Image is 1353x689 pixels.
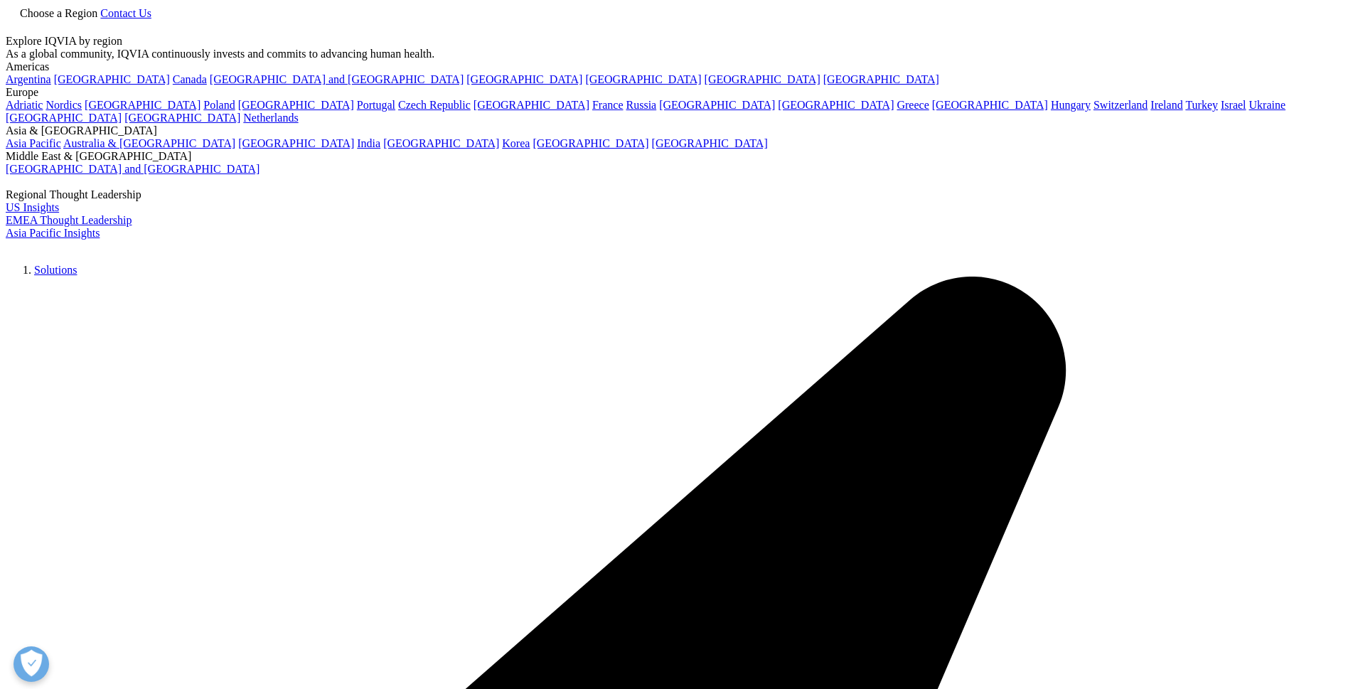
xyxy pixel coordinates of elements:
[54,73,170,85] a: [GEOGRAPHIC_DATA]
[1221,99,1246,111] a: Israel
[585,73,701,85] a: [GEOGRAPHIC_DATA]
[592,99,624,111] a: France
[1051,99,1091,111] a: Hungary
[238,99,354,111] a: [GEOGRAPHIC_DATA]
[210,73,464,85] a: [GEOGRAPHIC_DATA] and [GEOGRAPHIC_DATA]
[6,214,132,226] a: EMEA Thought Leadership
[34,264,77,276] a: Solutions
[6,201,59,213] a: US Insights
[6,99,43,111] a: Adriatic
[1249,99,1286,111] a: Ukraine
[705,73,820,85] a: [GEOGRAPHIC_DATA]
[85,99,200,111] a: [GEOGRAPHIC_DATA]
[626,99,657,111] a: Russia
[823,73,939,85] a: [GEOGRAPHIC_DATA]
[383,137,499,149] a: [GEOGRAPHIC_DATA]
[46,99,82,111] a: Nordics
[14,646,49,682] button: Obre les preferències
[897,99,929,111] a: Greece
[659,99,775,111] a: [GEOGRAPHIC_DATA]
[20,7,97,19] span: Choose a Region
[6,188,1347,201] div: Regional Thought Leadership
[6,86,1347,99] div: Europe
[6,73,51,85] a: Argentina
[63,137,235,149] a: Australia & [GEOGRAPHIC_DATA]
[357,99,395,111] a: Portugal
[502,137,530,149] a: Korea
[1185,99,1218,111] a: Turkey
[1093,99,1148,111] a: Switzerland
[533,137,648,149] a: [GEOGRAPHIC_DATA]
[1150,99,1182,111] a: Ireland
[124,112,240,124] a: [GEOGRAPHIC_DATA]
[173,73,207,85] a: Canada
[6,48,1347,60] div: As a global community, IQVIA continuously invests and commits to advancing human health.
[243,112,298,124] a: Netherlands
[6,60,1347,73] div: Americas
[6,137,61,149] a: Asia Pacific
[932,99,1048,111] a: [GEOGRAPHIC_DATA]
[6,150,1347,163] div: Middle East & [GEOGRAPHIC_DATA]
[6,227,100,239] a: Asia Pacific Insights
[466,73,582,85] a: [GEOGRAPHIC_DATA]
[203,99,235,111] a: Poland
[238,137,354,149] a: [GEOGRAPHIC_DATA]
[357,137,380,149] a: India
[6,35,1347,48] div: Explore IQVIA by region
[398,99,471,111] a: Czech Republic
[6,124,1347,137] div: Asia & [GEOGRAPHIC_DATA]
[100,7,151,19] a: Contact Us
[474,99,589,111] a: [GEOGRAPHIC_DATA]
[6,112,122,124] a: [GEOGRAPHIC_DATA]
[652,137,768,149] a: [GEOGRAPHIC_DATA]
[6,163,260,175] a: [GEOGRAPHIC_DATA] and [GEOGRAPHIC_DATA]
[778,99,894,111] a: [GEOGRAPHIC_DATA]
